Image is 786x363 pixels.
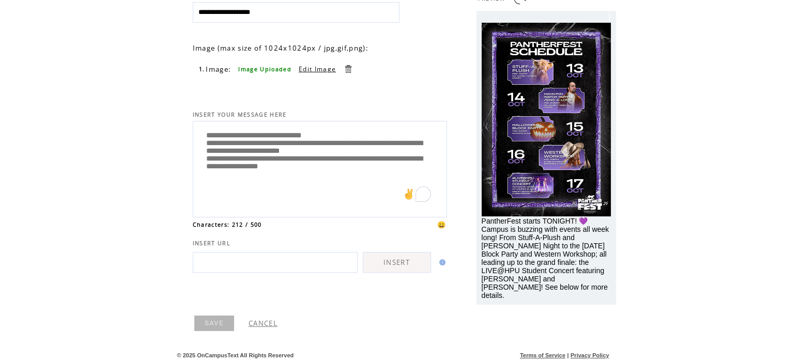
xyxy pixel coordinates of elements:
[193,221,262,228] span: Characters: 212 / 500
[436,259,445,265] img: help.gif
[520,352,565,358] a: Terms of Service
[177,352,294,358] span: © 2025 OnCampusText All Rights Reserved
[343,64,353,74] a: Delete this item
[198,124,441,212] textarea: To enrich screen reader interactions, please activate Accessibility in Grammarly extension settings
[199,66,205,73] span: 1.
[571,352,609,358] a: Privacy Policy
[193,240,230,247] span: INSERT URL
[194,315,234,331] a: SAVE
[193,43,368,53] span: Image (max size of 1024x1024px / jpg,gif,png):
[249,319,278,328] a: CANCEL
[206,65,231,74] span: Image:
[363,252,431,273] a: INSERT
[299,65,336,73] a: Edit Image
[193,111,287,118] span: INSERT YOUR MESSAGE HERE
[437,220,446,229] span: 😀
[567,352,568,358] span: |
[482,217,609,299] span: PantherFest starts TONIGHT! 💜 Campus is buzzing with events all week long! From Stuff-A-Plush and...
[238,66,291,73] span: Image Uploaded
